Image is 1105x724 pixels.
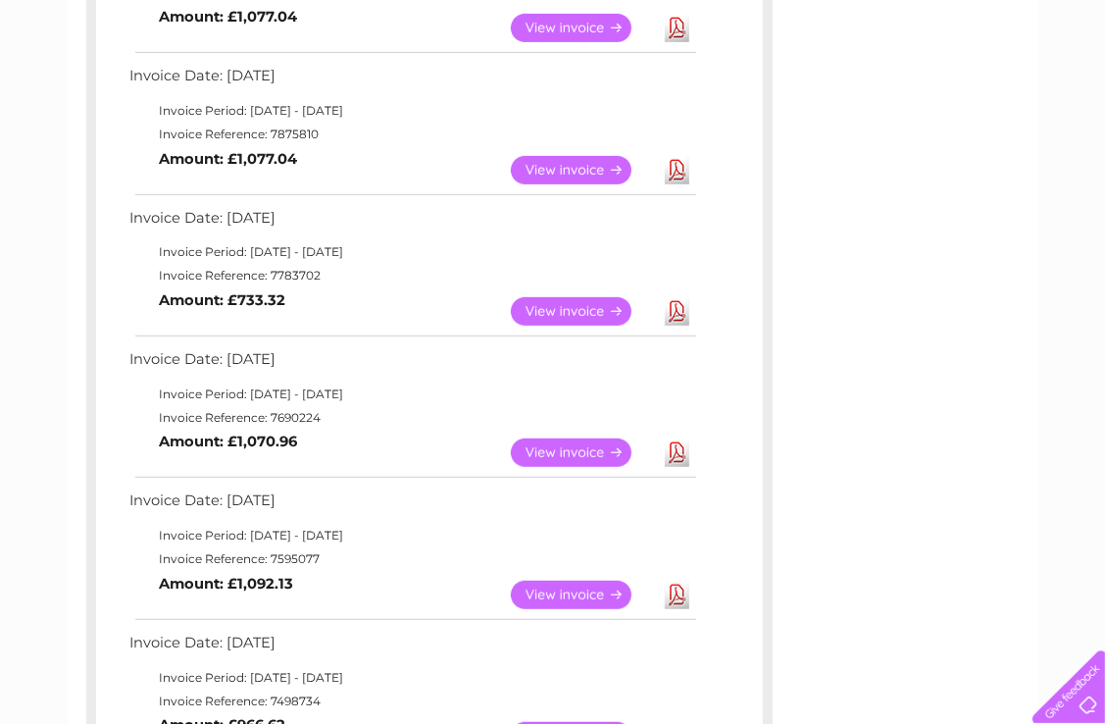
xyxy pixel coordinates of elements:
a: 0333 014 3131 [735,10,871,34]
td: Invoice Date: [DATE] [126,346,699,383]
td: Invoice Period: [DATE] - [DATE] [126,524,699,547]
a: Download [665,439,689,467]
a: View [511,439,655,467]
td: Invoice Period: [DATE] - [DATE] [126,383,699,406]
td: Invoice Date: [DATE] [126,63,699,99]
b: Amount: £1,077.04 [160,150,298,168]
td: Invoice Date: [DATE] [126,488,699,524]
td: Invoice Period: [DATE] - [DATE] [126,240,699,264]
b: Amount: £1,077.04 [160,8,298,26]
a: View [511,14,655,42]
a: View [511,581,655,609]
b: Amount: £1,092.13 [160,575,294,593]
img: logo.png [38,51,138,111]
a: Energy [809,83,852,98]
a: Download [665,14,689,42]
a: Download [665,581,689,609]
td: Invoice Reference: 7690224 [126,406,699,430]
td: Invoice Reference: 7498734 [126,690,699,713]
div: Clear Business is a trading name of Verastar Limited (registered in [GEOGRAPHIC_DATA] No. 3667643... [90,11,1017,95]
td: Invoice Reference: 7875810 [126,123,699,146]
b: Amount: £733.32 [160,291,286,309]
td: Invoice Period: [DATE] - [DATE] [126,666,699,690]
b: Amount: £1,070.96 [160,433,298,450]
a: View [511,297,655,326]
td: Invoice Date: [DATE] [126,205,699,241]
td: Invoice Date: [DATE] [126,630,699,666]
a: Download [665,156,689,184]
a: Water [760,83,797,98]
a: Log out [1040,83,1086,98]
a: Download [665,297,689,326]
td: Invoice Period: [DATE] - [DATE] [126,99,699,123]
td: Invoice Reference: 7595077 [126,547,699,571]
a: Blog [934,83,963,98]
a: View [511,156,655,184]
td: Invoice Reference: 7783702 [126,264,699,287]
a: Telecoms [864,83,923,98]
a: Contact [975,83,1023,98]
